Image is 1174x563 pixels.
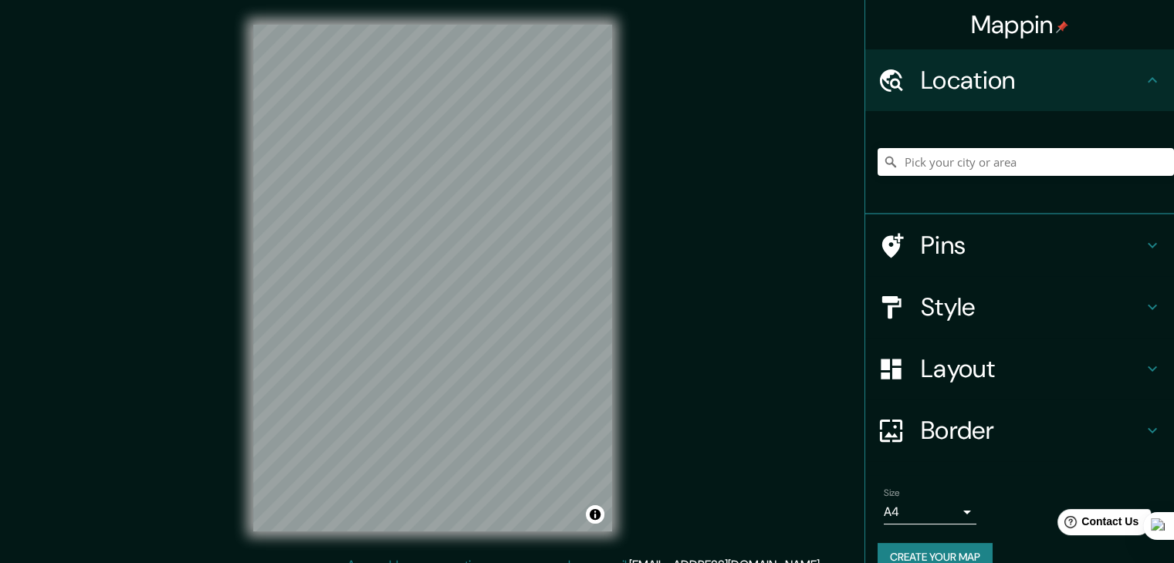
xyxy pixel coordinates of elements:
[878,148,1174,176] input: Pick your city or area
[921,65,1143,96] h4: Location
[884,487,900,500] label: Size
[1037,503,1157,546] iframe: Help widget launcher
[1056,21,1068,33] img: pin-icon.png
[865,338,1174,399] div: Layout
[865,214,1174,276] div: Pins
[921,292,1143,322] h4: Style
[586,505,604,524] button: Toggle attribution
[865,49,1174,111] div: Location
[253,25,612,531] canvas: Map
[884,500,976,524] div: A4
[921,415,1143,446] h4: Border
[921,230,1143,261] h4: Pins
[921,353,1143,384] h4: Layout
[865,399,1174,461] div: Border
[971,9,1069,40] h4: Mappin
[865,276,1174,338] div: Style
